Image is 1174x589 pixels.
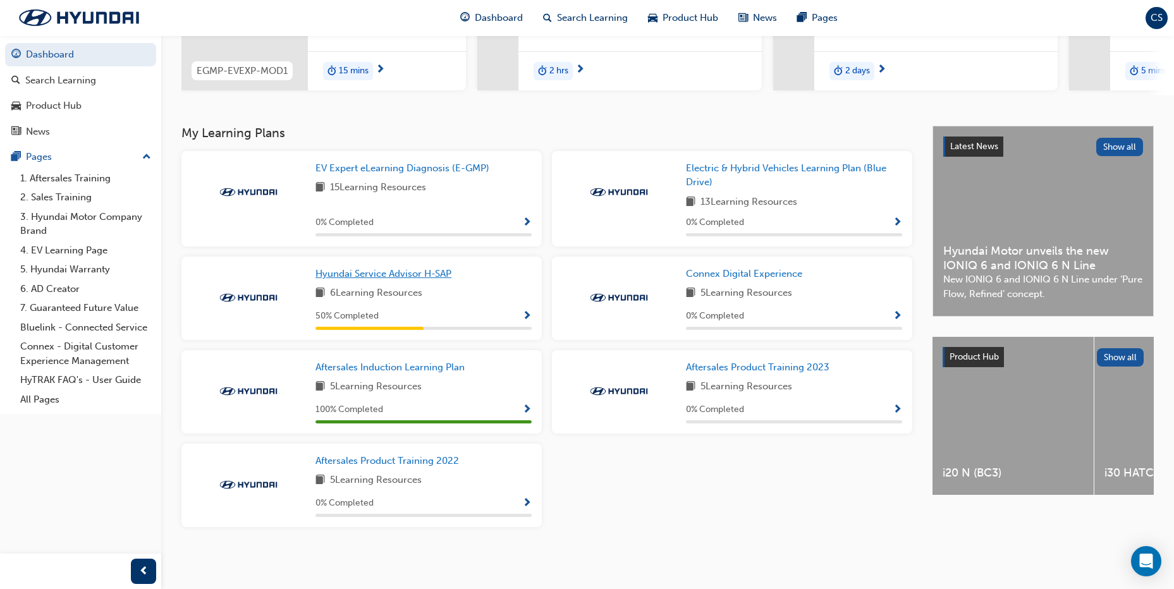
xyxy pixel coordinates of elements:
img: Trak [214,291,283,304]
img: Trak [6,4,152,31]
span: Show Progress [522,311,532,322]
span: next-icon [575,64,585,76]
div: News [26,124,50,139]
span: Latest News [950,141,998,152]
span: 15 mins [339,64,369,78]
img: Trak [214,186,283,198]
span: book-icon [686,379,695,395]
span: next-icon [877,64,886,76]
span: book-icon [686,286,695,301]
span: 13 Learning Resources [700,195,797,210]
a: guage-iconDashboard [450,5,533,31]
a: Aftersales Product Training 2023 [686,360,835,375]
span: news-icon [11,126,21,138]
span: Product Hub [950,351,999,362]
span: 2 days [845,64,870,78]
button: Show Progress [522,495,532,511]
span: Search Learning [557,11,628,25]
span: duration-icon [538,63,547,80]
a: 1. Aftersales Training [15,169,156,188]
a: Dashboard [5,43,156,66]
span: Aftersales Induction Learning Plan [315,361,465,373]
span: 2 hrs [549,64,568,78]
a: news-iconNews [728,5,787,31]
span: up-icon [142,149,151,166]
a: i20 N (BC3) [932,337,1094,495]
button: Pages [5,145,156,169]
a: 7. Guaranteed Future Value [15,298,156,318]
span: Show Progress [893,311,902,322]
a: 2. Sales Training [15,188,156,207]
span: Hyundai Motor unveils the new IONIQ 6 and IONIQ 6 N Line [943,244,1143,272]
a: Bluelink - Connected Service [15,318,156,337]
img: Trak [214,385,283,398]
div: Pages [26,150,52,164]
span: Aftersales Product Training 2022 [315,455,459,466]
span: guage-icon [460,10,470,26]
span: 0 % Completed [686,216,744,230]
img: Trak [214,478,283,491]
span: duration-icon [327,63,336,80]
a: 4. EV Learning Page [15,241,156,260]
button: Show Progress [893,215,902,231]
div: Search Learning [25,73,96,88]
button: Show Progress [522,308,532,324]
a: EV Expert eLearning Diagnosis (E-GMP) [315,161,494,176]
span: 0 % Completed [686,403,744,417]
a: 3. Hyundai Motor Company Brand [15,207,156,241]
button: Show all [1096,138,1144,156]
span: guage-icon [11,49,21,61]
button: CS [1146,7,1168,29]
span: book-icon [315,180,325,196]
a: car-iconProduct Hub [638,5,728,31]
span: 5 Learning Resources [330,473,422,489]
span: Aftersales Product Training 2023 [686,361,829,373]
span: 100 % Completed [315,403,383,417]
span: news-icon [738,10,748,26]
span: Connex Digital Experience [686,268,802,279]
button: DashboardSearch LearningProduct HubNews [5,40,156,145]
span: book-icon [315,286,325,301]
span: next-icon [376,64,385,76]
span: pages-icon [797,10,807,26]
span: 6 Learning Resources [330,286,422,301]
span: book-icon [315,379,325,395]
span: Product Hub [663,11,718,25]
span: Show Progress [522,217,532,229]
a: Latest NewsShow allHyundai Motor unveils the new IONIQ 6 and IONIQ 6 N LineNew IONIQ 6 and IONIQ ... [932,126,1154,317]
img: Trak [584,186,654,198]
a: Connex - Digital Customer Experience Management [15,337,156,370]
span: Show Progress [893,217,902,229]
h3: My Learning Plans [181,126,912,140]
a: Hyundai Service Advisor H-SAP [315,267,456,281]
span: 5 Learning Resources [700,286,792,301]
span: Show Progress [522,404,532,416]
span: Show Progress [893,404,902,416]
button: Show all [1097,348,1144,367]
span: 0 % Completed [315,216,374,230]
span: search-icon [543,10,552,26]
a: Product HubShow all [943,347,1144,367]
span: 15 Learning Resources [330,180,426,196]
span: Electric & Hybrid Vehicles Learning Plan (Blue Drive) [686,162,886,188]
span: 5 Learning Resources [330,379,422,395]
span: 5 mins [1141,64,1166,78]
span: book-icon [315,473,325,489]
a: HyTRAK FAQ's - User Guide [15,370,156,390]
span: 50 % Completed [315,309,379,324]
a: Latest NewsShow all [943,137,1143,157]
button: Show Progress [522,215,532,231]
a: News [5,120,156,143]
span: car-icon [648,10,657,26]
span: Hyundai Service Advisor H-SAP [315,268,451,279]
a: 6. AD Creator [15,279,156,299]
a: Product Hub [5,94,156,118]
span: pages-icon [11,152,21,163]
span: New IONIQ 6 and IONIQ 6 N Line under ‘Pure Flow, Refined’ concept. [943,272,1143,301]
a: Connex Digital Experience [686,267,807,281]
span: book-icon [686,195,695,210]
span: i20 N (BC3) [943,466,1084,480]
span: prev-icon [139,564,149,580]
